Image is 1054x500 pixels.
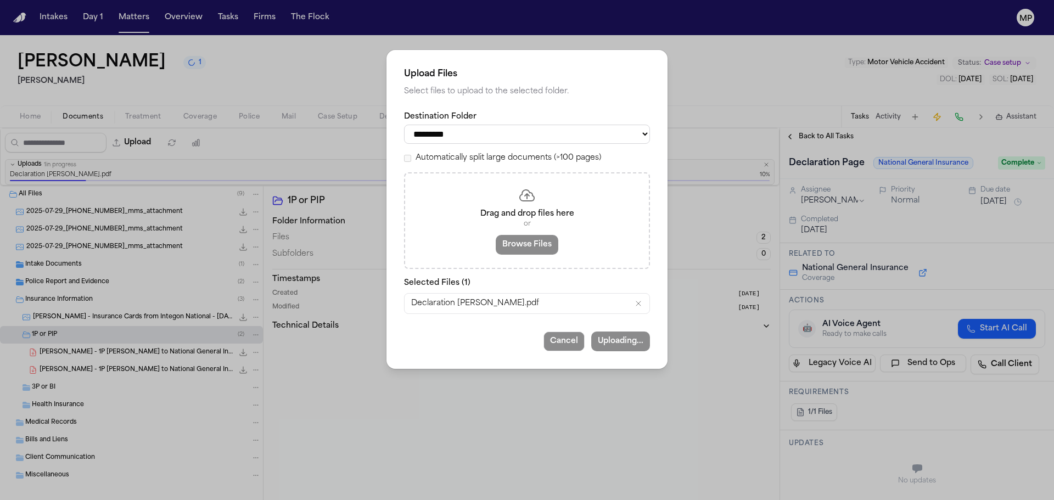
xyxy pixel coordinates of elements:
[418,209,636,220] p: Drag and drop files here
[543,332,585,351] button: Cancel
[404,68,650,81] h2: Upload Files
[416,153,601,164] label: Automatically split large documents (>100 pages)
[404,85,650,98] p: Select files to upload to the selected folder.
[591,332,650,351] button: Uploading...
[418,220,636,228] p: or
[404,278,650,289] p: Selected Files ( 1 )
[411,298,539,309] span: Declaration [PERSON_NAME].pdf
[404,111,650,122] label: Destination Folder
[496,235,558,255] button: Browse Files
[634,299,643,308] button: Remove Declaration Page_Jerome Griffin.pdf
